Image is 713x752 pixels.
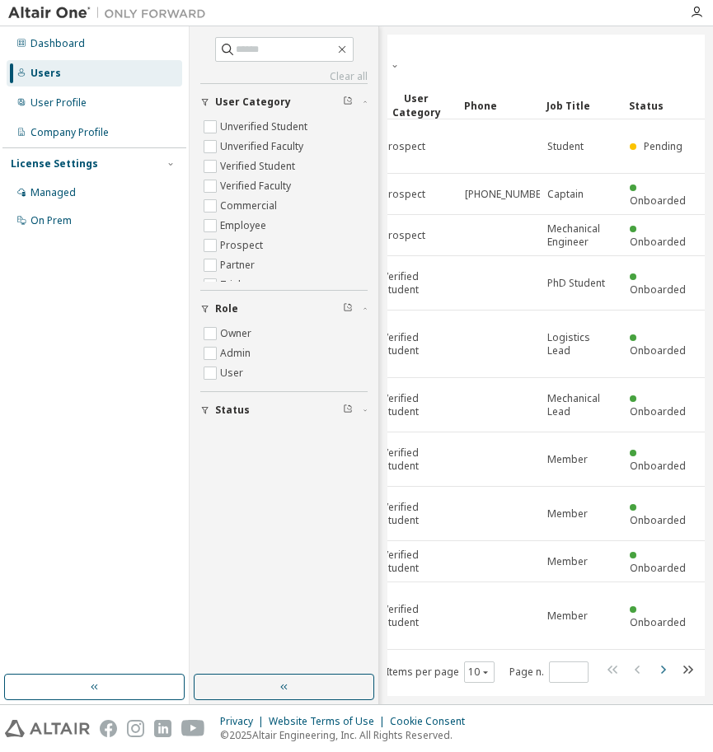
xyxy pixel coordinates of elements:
span: Mechanical Engineer [547,222,615,249]
span: Onboarded [630,459,686,473]
label: Trial [220,275,244,295]
span: Logistics Lead [547,331,615,357]
span: Verified Student [382,392,450,418]
span: Verified Student [382,446,450,473]
img: altair_logo.svg [5,720,90,737]
div: Website Terms of Use [269,715,390,728]
button: 10 [468,666,490,679]
div: Status [629,92,698,119]
div: Company Profile [30,126,109,139]
span: Clear filter [343,96,353,109]
p: © 2025 Altair Engineering, Inc. All Rights Reserved. [220,728,475,742]
div: On Prem [30,214,72,227]
span: Member [547,453,588,466]
span: Onboarded [630,194,686,208]
span: PhD Student [547,277,605,290]
span: Onboarded [630,235,686,249]
span: Prospect [382,229,425,242]
span: Onboarded [630,283,686,297]
span: Role [215,302,238,315]
span: Student [547,140,584,153]
label: Unverified Faculty [220,137,307,156]
label: User [220,363,246,383]
span: Onboarded [630,615,686,629]
div: License Settings [11,157,98,170]
label: Commercial [220,196,280,216]
div: Dashboard [30,37,85,50]
span: Status [215,404,250,417]
div: User Profile [30,96,87,110]
span: Onboarded [630,343,686,357]
button: User Category [200,84,368,120]
span: Mechanical Lead [547,392,615,418]
span: Onboarded [630,561,686,575]
span: Verified Student [382,331,450,357]
span: Prospect [382,188,425,201]
span: Captain [547,188,584,201]
span: Verified Student [382,603,450,629]
label: Admin [220,343,254,363]
div: Job Title [546,92,616,119]
div: Phone [464,92,533,119]
span: Verified Student [382,270,450,297]
label: Partner [220,255,258,275]
span: User Category [215,96,291,109]
div: Users [30,67,61,80]
label: Owner [220,324,255,343]
div: Cookie Consent [390,715,475,728]
img: linkedin.svg [154,720,171,737]
span: Member [547,507,588,521]
span: Onboarded [630,513,686,527]
div: User Category [382,91,451,119]
div: Managed [30,186,76,199]
span: Clear filter [343,404,353,417]
label: Prospect [220,236,266,255]
span: Pending [644,139,683,153]
span: Prospect [382,140,425,153]
span: [PHONE_NUMBER] [465,188,550,201]
a: Clear all [200,70,368,83]
label: Employee [220,216,270,236]
span: Member [547,610,588,623]
label: Unverified Student [220,117,311,137]
span: Onboarded [630,404,686,418]
span: Member [547,555,588,568]
button: Role [200,291,368,327]
img: youtube.svg [181,720,205,737]
div: Privacy [220,715,269,728]
button: Status [200,392,368,428]
span: Items per page [386,661,495,683]
span: Verified Student [382,501,450,527]
label: Verified Faculty [220,176,294,196]
img: facebook.svg [100,720,117,737]
span: Verified Student [382,549,450,575]
span: Clear filter [343,302,353,315]
img: instagram.svg [127,720,144,737]
span: Page n. [509,661,589,683]
label: Verified Student [220,156,298,176]
img: Altair One [8,5,214,21]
